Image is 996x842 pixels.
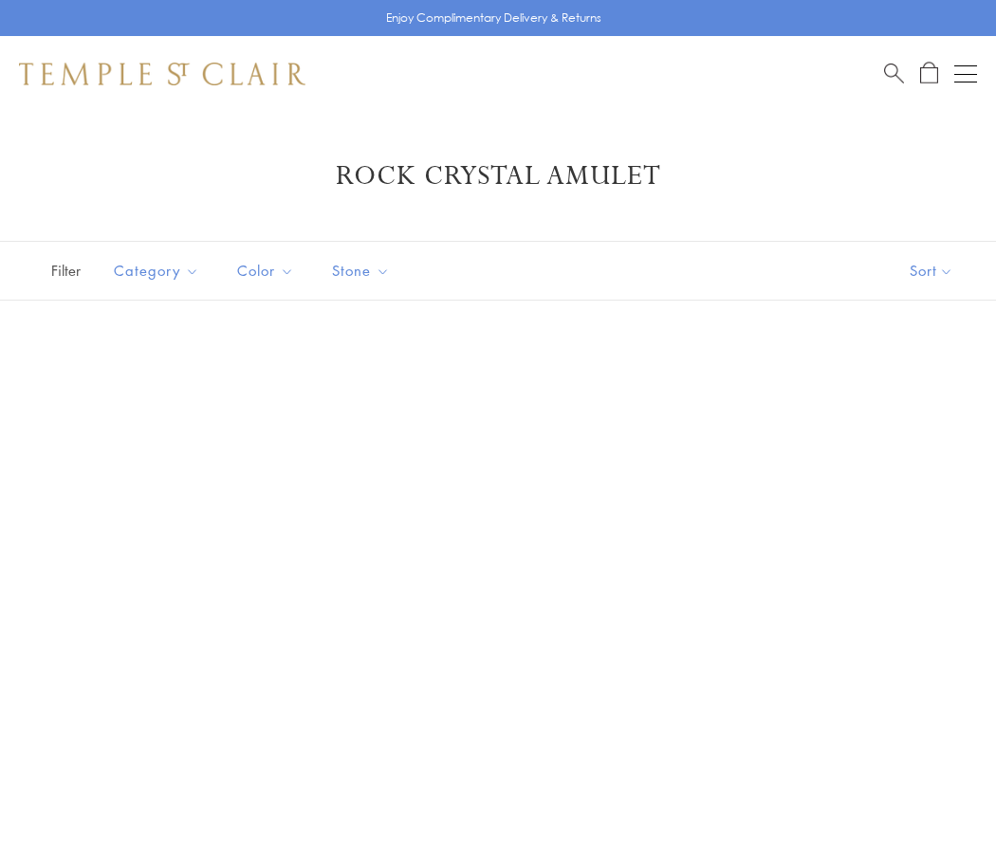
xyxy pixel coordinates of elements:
[223,249,308,292] button: Color
[104,259,213,283] span: Category
[47,159,949,193] h1: Rock Crystal Amulet
[386,9,601,27] p: Enjoy Complimentary Delivery & Returns
[954,63,977,85] button: Open navigation
[318,249,404,292] button: Stone
[228,259,308,283] span: Color
[867,242,996,300] button: Show sort by
[884,62,904,85] a: Search
[100,249,213,292] button: Category
[920,62,938,85] a: Open Shopping Bag
[19,63,305,85] img: Temple St. Clair
[323,259,404,283] span: Stone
